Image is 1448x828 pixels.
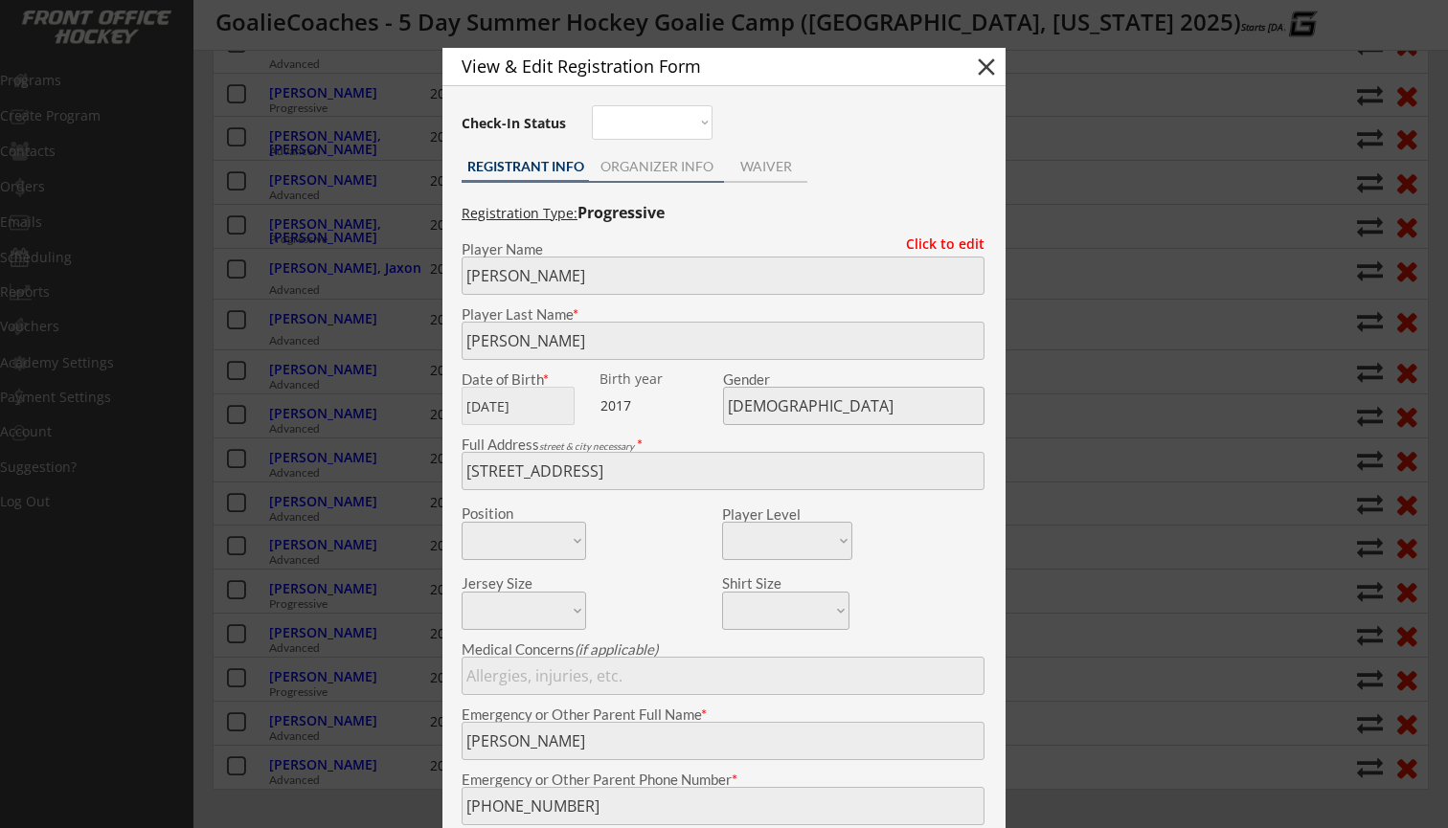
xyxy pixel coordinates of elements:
[600,372,719,386] div: Birth year
[575,640,658,658] em: (if applicable)
[972,53,1001,81] button: close
[462,437,984,452] div: Full Address
[462,657,984,695] input: Allergies, injuries, etc.
[462,452,984,490] input: Street, City, Province/State
[723,372,984,387] div: Gender
[462,772,984,787] div: Emergency or Other Parent Phone Number
[600,396,720,415] div: 2017
[462,576,560,591] div: Jersey Size
[462,204,577,222] u: Registration Type:
[462,506,560,521] div: Position
[462,242,984,257] div: Player Name
[462,642,984,657] div: Medical Concerns
[722,576,821,591] div: Shirt Size
[462,372,586,387] div: Date of Birth
[600,372,719,387] div: We are transitioning the system to collect and store date of birth instead of just birth year to ...
[462,160,589,173] div: REGISTRANT INFO
[589,160,724,173] div: ORGANIZER INFO
[722,507,852,522] div: Player Level
[462,707,984,722] div: Emergency or Other Parent Full Name
[539,440,634,452] em: street & city necessary
[892,237,984,251] div: Click to edit
[724,160,807,173] div: WAIVER
[462,117,570,130] div: Check-In Status
[577,202,665,223] strong: Progressive
[462,57,939,75] div: View & Edit Registration Form
[462,307,984,322] div: Player Last Name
